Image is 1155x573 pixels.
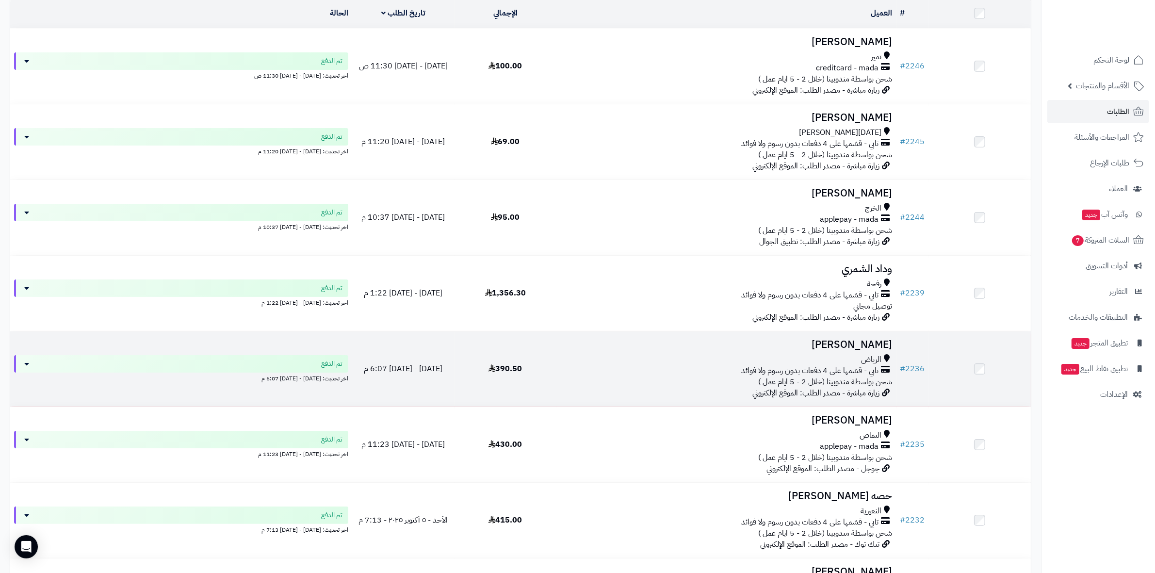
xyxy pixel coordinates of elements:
[1060,362,1128,376] span: تطبيق نقاط البيع
[1047,331,1149,355] a: تطبيق المتجرجديد
[560,415,893,426] h3: [PERSON_NAME]
[753,160,880,172] span: زيارة مباشرة - مصدر الطلب: الموقع الإلكتروني
[1109,182,1128,196] span: العملاء
[321,56,342,66] span: تم الدفع
[761,539,880,550] span: تيك توك - مصدر الطلب: الموقع الإلكتروني
[560,112,893,123] h3: [PERSON_NAME]
[900,212,925,223] a: #2244
[1047,306,1149,329] a: التطبيقات والخدمات
[1047,229,1149,252] a: السلات المتروكة7
[1047,203,1149,226] a: وآتس آبجديد
[742,138,879,149] span: تابي - قسّمها على 4 دفعات بدون رسوم ولا فوائد
[1047,254,1149,278] a: أدوات التسويق
[759,452,893,463] span: شحن بواسطة مندوبينا (خلال 2 - 5 ايام عمل )
[1047,357,1149,380] a: تطبيق نقاط البيعجديد
[900,136,925,147] a: #2245
[488,60,522,72] span: 100.00
[560,339,893,350] h3: [PERSON_NAME]
[1061,364,1079,375] span: جديد
[330,7,348,19] a: الحالة
[1072,338,1090,349] span: جديد
[1047,280,1149,303] a: التقارير
[742,517,879,528] span: تابي - قسّمها على 4 دفعات بدون رسوم ولا فوائد
[861,506,882,517] span: النعيرية
[488,439,522,450] span: 430.00
[560,36,893,48] h3: [PERSON_NAME]
[900,514,906,526] span: #
[14,146,348,156] div: اخر تحديث: [DATE] - [DATE] 11:20 م
[321,132,342,142] span: تم الدفع
[799,127,882,138] span: [DATE][PERSON_NAME]
[900,363,906,375] span: #
[742,290,879,301] span: تابي - قسّمها على 4 دفعات بدون رسوم ولا فوائد
[491,136,520,147] span: 69.00
[1047,49,1149,72] a: لوحة التحكم
[1093,53,1129,67] span: لوحة التحكم
[1081,208,1128,221] span: وآتس آب
[1082,210,1100,220] span: جديد
[14,448,348,458] div: اخر تحديث: [DATE] - [DATE] 11:23 م
[359,60,448,72] span: [DATE] - [DATE] 11:30 ص
[1047,151,1149,175] a: طلبات الإرجاع
[1076,79,1129,93] span: الأقسام والمنتجات
[1089,26,1146,46] img: logo-2.png
[364,363,442,375] span: [DATE] - [DATE] 6:07 م
[1100,388,1128,401] span: الإعدادات
[560,263,893,275] h3: وداد الشمري
[14,373,348,383] div: اخر تحديث: [DATE] - [DATE] 6:07 م
[759,149,893,161] span: شحن بواسطة مندوبينا (خلال 2 - 5 ايام عمل )
[493,7,518,19] a: الإجمالي
[900,136,906,147] span: #
[816,63,879,74] span: creditcard - mada
[872,51,882,63] span: تمير
[14,297,348,307] div: اخر تحديث: [DATE] - [DATE] 1:22 م
[760,236,880,247] span: زيارة مباشرة - مصدر الطلب: تطبيق الجوال
[854,300,893,312] span: توصيل مجاني
[1090,156,1129,170] span: طلبات الإرجاع
[1072,235,1084,246] span: 7
[900,7,905,19] a: #
[900,287,925,299] a: #2239
[1109,285,1128,298] span: التقارير
[865,203,882,214] span: الخرج
[1069,311,1128,324] span: التطبيقات والخدمات
[14,70,348,80] div: اخر تحديث: [DATE] - [DATE] 11:30 ص
[14,221,348,231] div: اخر تحديث: [DATE] - [DATE] 10:37 م
[485,287,526,299] span: 1,356.30
[753,84,880,96] span: زيارة مباشرة - مصدر الطلب: الموقع الإلكتروني
[820,441,879,452] span: applepay - mada
[488,363,522,375] span: 390.50
[900,287,906,299] span: #
[900,60,906,72] span: #
[488,514,522,526] span: 415.00
[759,527,893,539] span: شحن بواسطة مندوبينا (خلال 2 - 5 ايام عمل )
[753,311,880,323] span: زيارة مباشرة - مصدر الطلب: الموقع الإلكتروني
[321,510,342,520] span: تم الدفع
[1071,233,1129,247] span: السلات المتروكة
[361,212,445,223] span: [DATE] - [DATE] 10:37 م
[900,212,906,223] span: #
[321,208,342,217] span: تم الدفع
[1047,100,1149,123] a: الطلبات
[321,359,342,369] span: تم الدفع
[560,491,893,502] h3: حصه [PERSON_NAME]
[900,439,906,450] span: #
[1086,259,1128,273] span: أدوات التسويق
[321,283,342,293] span: تم الدفع
[860,430,882,441] span: النماص
[358,514,448,526] span: الأحد - ٥ أكتوبر ٢٠٢٥ - 7:13 م
[1047,383,1149,406] a: الإعدادات
[759,225,893,236] span: شحن بواسطة مندوبينا (خلال 2 - 5 ايام عمل )
[742,365,879,377] span: تابي - قسّمها على 4 دفعات بدون رسوم ولا فوائد
[361,136,445,147] span: [DATE] - [DATE] 11:20 م
[867,278,882,290] span: رفحة
[900,439,925,450] a: #2235
[767,463,880,475] span: جوجل - مصدر الطلب: الموقع الإلكتروني
[900,514,925,526] a: #2232
[491,212,520,223] span: 95.00
[1107,105,1129,118] span: الطلبات
[1047,126,1149,149] a: المراجعات والأسئلة
[381,7,425,19] a: تاريخ الطلب
[862,354,882,365] span: الرياض
[820,214,879,225] span: applepay - mada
